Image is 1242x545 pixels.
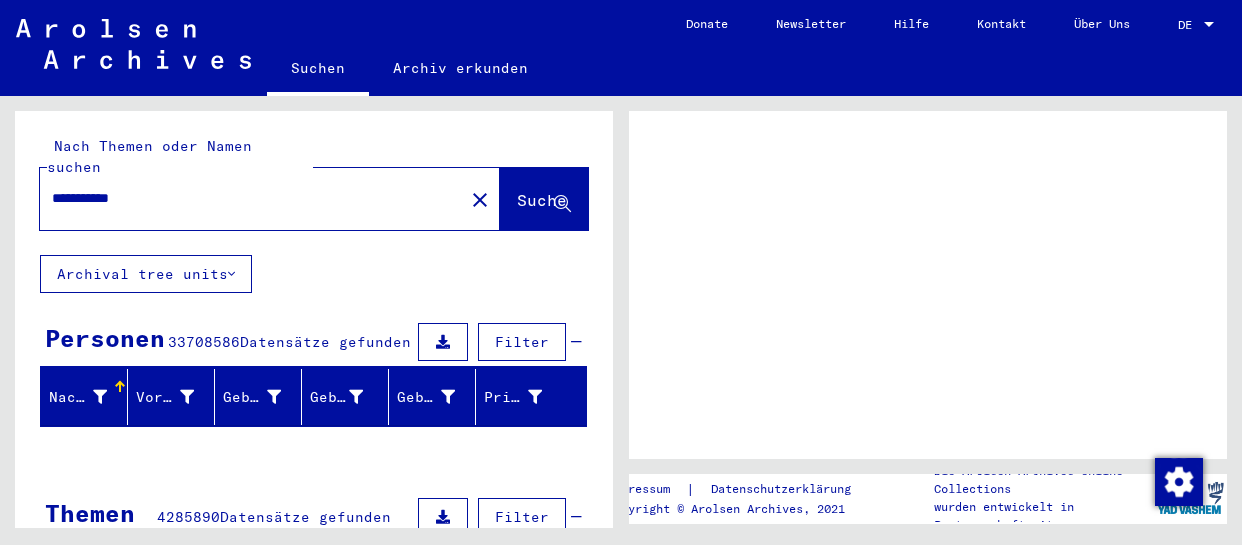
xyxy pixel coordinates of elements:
mat-header-cell: Prisoner # [476,369,586,425]
mat-header-cell: Geburtsname [215,369,302,425]
a: Archiv erkunden [369,44,552,92]
p: wurden entwickelt in Partnerschaft mit [934,498,1153,534]
span: 33708586 [168,333,240,351]
button: Suche [500,168,588,230]
a: Datenschutzerklärung [695,479,875,500]
div: Nachname [49,381,132,413]
div: Vorname [136,381,219,413]
div: Geburtsdatum [397,381,480,413]
button: Filter [478,498,566,536]
span: Filter [495,508,549,526]
button: Archival tree units [40,255,252,293]
mat-header-cell: Vorname [128,369,215,425]
p: Die Arolsen Archives Online-Collections [934,462,1153,498]
span: 4285890 [157,508,220,526]
span: DE [1178,18,1200,32]
div: Themen [45,495,135,531]
p: Copyright © Arolsen Archives, 2021 [607,500,875,518]
span: Datensätze gefunden [240,333,411,351]
mat-header-cell: Geburtsdatum [389,369,476,425]
div: Geburtsname [223,387,281,408]
a: Suchen [267,44,369,96]
span: Datensätze gefunden [220,508,391,526]
div: Geburtsname [223,381,306,413]
div: Zustimmung ändern [1154,457,1202,505]
a: Impressum [607,479,686,500]
img: yv_logo.png [1153,473,1228,523]
mat-header-cell: Geburt‏ [302,369,389,425]
mat-header-cell: Nachname [41,369,128,425]
div: Geburtsdatum [397,387,455,408]
div: Prisoner # [484,387,542,408]
div: Prisoner # [484,381,567,413]
div: Nachname [49,387,107,408]
div: Vorname [136,387,194,408]
div: Geburt‏ [310,381,388,413]
mat-label: Nach Themen oder Namen suchen [47,137,252,176]
span: Filter [495,333,549,351]
span: Suche [517,190,567,210]
div: Personen [45,320,165,356]
img: Arolsen_neg.svg [16,19,251,69]
div: | [607,479,875,500]
img: Zustimmung ändern [1155,458,1203,506]
button: Clear [460,179,500,219]
div: Geburt‏ [310,387,363,408]
mat-icon: close [468,188,492,212]
button: Filter [478,323,566,361]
